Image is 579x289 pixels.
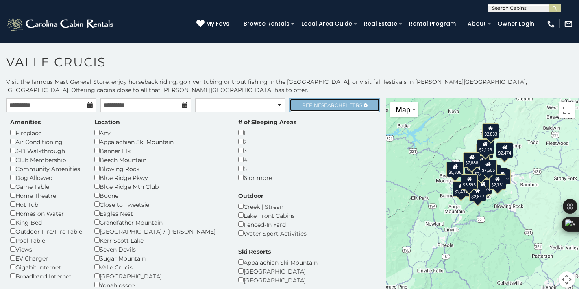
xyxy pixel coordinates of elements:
div: Boone [94,191,226,200]
div: Hot Tub [10,200,82,209]
div: $2,828 [484,165,501,180]
div: $2,481 [476,143,493,159]
div: Community Amenities [10,164,82,173]
div: $2,847 [469,186,486,201]
label: Amenities [10,118,41,126]
label: Outdoor [238,192,263,200]
button: Map camera controls [559,271,575,288]
div: Fenced-In Yard [238,220,307,229]
div: $7,888 [463,152,480,168]
div: Fireplace [10,128,82,137]
div: Views [10,245,82,254]
div: King Bed [10,218,82,227]
div: [GEOGRAPHIC_DATA] [238,267,318,276]
div: Outdoor Fire/Fire Table [10,227,82,236]
div: 3 [238,146,296,155]
a: About [464,18,490,30]
a: Rental Program [405,18,460,30]
a: Local Area Guide [297,18,356,30]
div: $2,331 [489,174,506,190]
div: Sugar Mountain [94,254,226,263]
div: $3,593 [461,174,478,190]
a: Browse Rentals [239,18,294,30]
div: Blowing Rock [94,164,226,173]
div: $2,474 [496,142,513,158]
div: $2,492 [493,169,510,184]
img: White-1-2.png [6,16,116,32]
div: Broadband Internet [10,271,82,280]
div: Creek | Stream [238,202,307,211]
a: RefineSearchFilters [289,98,380,112]
div: 3-D Walkthrough [10,146,82,155]
span: Refine Filters [302,102,362,108]
div: Pool Table [10,236,82,245]
a: Real Estate [360,18,401,30]
div: Seven Devils [94,245,226,254]
div: Close to Tweetsie [94,200,226,209]
a: My Favs [196,20,231,28]
div: [GEOGRAPHIC_DATA] [238,276,318,285]
div: Gigabit Internet [10,263,82,271]
div: Beech Mountain [94,155,226,164]
button: Change map style [390,102,418,117]
img: phone-regular-white.png [546,20,555,28]
div: $2,802 [472,163,489,179]
span: Search [321,102,342,108]
div: $2,833 [482,123,499,139]
div: Eagles Nest [94,209,226,218]
div: EV Charger [10,254,82,263]
img: mail-regular-white.png [564,20,573,28]
div: $7,605 [479,160,496,175]
div: 5 [238,164,296,173]
div: Dog Allowed [10,173,82,182]
label: Ski Resorts [238,247,271,256]
div: 6 or more [238,173,296,182]
div: Home Theatre [10,191,82,200]
div: Blue Ridge Mtn Club [94,182,226,191]
div: Water Sport Activities [238,229,307,238]
div: 2 [238,137,296,146]
div: Air Conditioning [10,137,82,146]
div: Appalachian Ski Mountain [238,258,318,267]
label: Location [94,118,120,126]
label: # of Sleeping Areas [238,118,296,126]
div: Valle Crucis [94,263,226,271]
div: [GEOGRAPHIC_DATA] [94,271,226,280]
div: $1,873 [475,179,492,195]
div: Club Membership [10,155,82,164]
div: Any [94,128,226,137]
div: Kerr Scott Lake [94,236,226,245]
div: 4 [238,155,296,164]
div: $5,338 [446,162,464,177]
div: [GEOGRAPHIC_DATA] / [PERSON_NAME] [94,227,226,236]
div: 1 [238,128,296,137]
div: Appalachian Ski Mountain [94,137,226,146]
div: Banner Elk [94,146,226,155]
div: $2,431 [452,181,469,197]
div: Blue Ridge Pkwy [94,173,226,182]
div: $2,123 [477,139,494,155]
button: Toggle fullscreen view [559,102,575,118]
span: My Favs [206,20,229,28]
div: Lake Front Cabins [238,211,307,220]
div: $2,415 [472,155,490,171]
div: Homes on Water [10,209,82,218]
a: Owner Login [494,18,538,30]
span: Map [396,105,410,114]
div: Grandfather Mountain [94,218,226,227]
div: Game Table [10,182,82,191]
